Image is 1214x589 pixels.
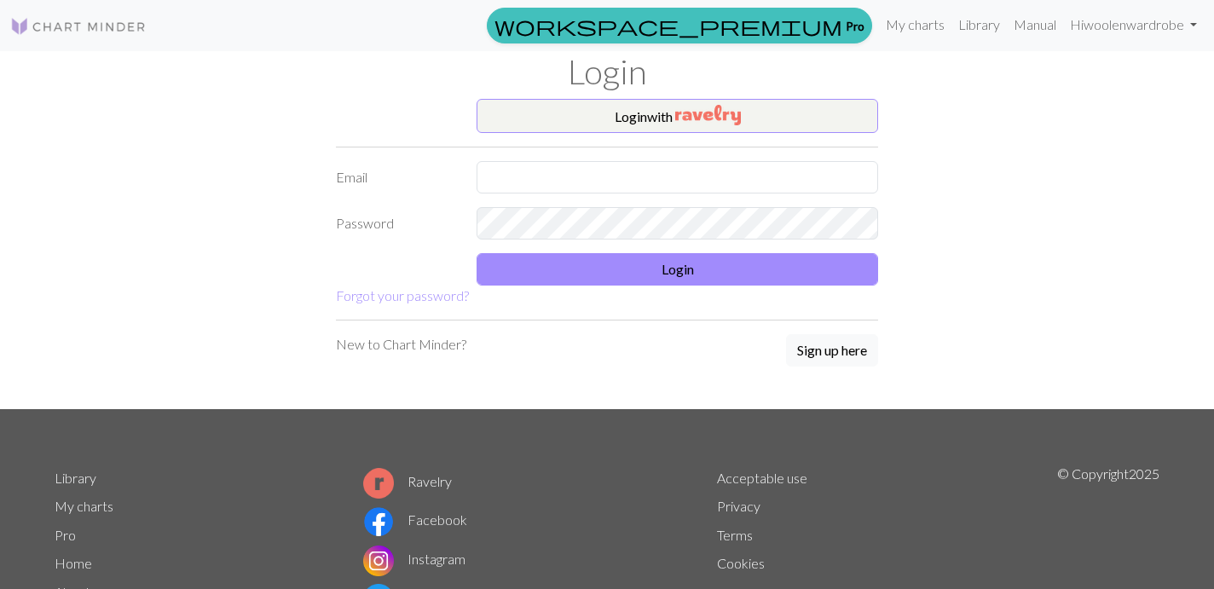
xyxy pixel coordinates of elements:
[10,16,147,37] img: Logo
[951,8,1007,42] a: Library
[1063,8,1204,42] a: Hiwoolenwardrobe
[717,555,765,571] a: Cookies
[717,498,760,514] a: Privacy
[717,527,753,543] a: Terms
[494,14,842,38] span: workspace_premium
[55,527,76,543] a: Pro
[363,546,394,576] img: Instagram logo
[44,51,1170,92] h1: Login
[786,334,878,367] button: Sign up here
[477,253,878,286] button: Login
[487,8,872,43] a: Pro
[326,207,466,240] label: Password
[477,99,878,133] button: Loginwith
[1007,8,1063,42] a: Manual
[363,506,394,537] img: Facebook logo
[363,468,394,499] img: Ravelry logo
[55,555,92,571] a: Home
[675,105,741,125] img: Ravelry
[363,473,452,489] a: Ravelry
[55,498,113,514] a: My charts
[717,470,807,486] a: Acceptable use
[336,287,469,303] a: Forgot your password?
[363,511,467,528] a: Facebook
[879,8,951,42] a: My charts
[786,334,878,368] a: Sign up here
[55,470,96,486] a: Library
[336,334,466,355] p: New to Chart Minder?
[363,551,465,567] a: Instagram
[326,161,466,193] label: Email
